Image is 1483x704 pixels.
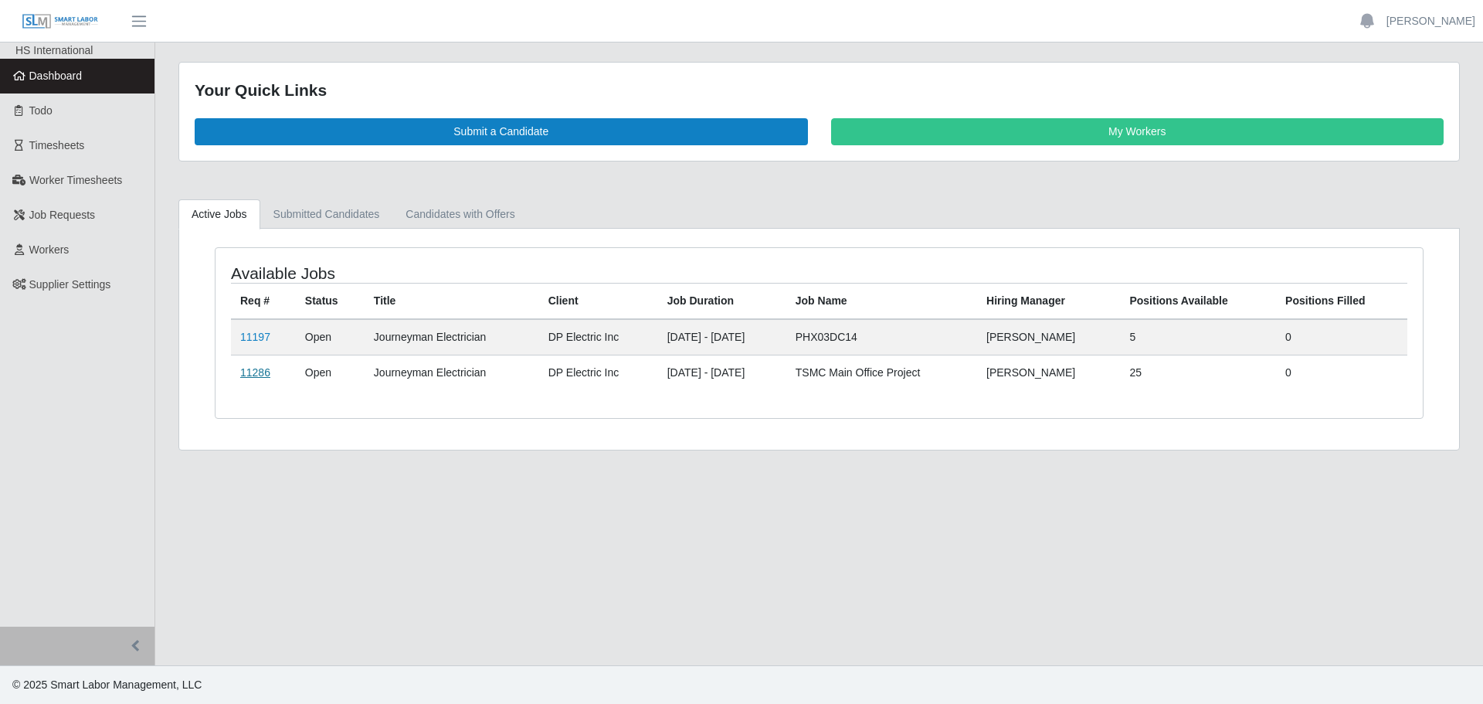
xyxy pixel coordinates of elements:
[658,283,786,319] th: Job Duration
[658,355,786,390] td: [DATE] - [DATE]
[831,118,1444,145] a: My Workers
[29,278,111,291] span: Supplier Settings
[195,78,1444,103] div: Your Quick Links
[392,199,528,230] a: Candidates with Offers
[786,355,977,390] td: TSMC Main Office Project
[786,283,977,319] th: Job Name
[1386,13,1475,29] a: [PERSON_NAME]
[977,283,1120,319] th: Hiring Manager
[1120,283,1276,319] th: Positions Available
[231,283,296,319] th: Req #
[365,319,539,355] td: Journeyman Electrician
[1120,319,1276,355] td: 5
[12,678,202,691] span: © 2025 Smart Labor Management, LLC
[178,199,260,230] a: Active Jobs
[365,355,539,390] td: Journeyman Electrician
[240,331,270,343] a: 11197
[977,355,1120,390] td: [PERSON_NAME]
[1276,283,1407,319] th: Positions Filled
[15,44,93,56] span: HS International
[29,139,85,151] span: Timesheets
[539,319,658,355] td: DP Electric Inc
[260,199,393,230] a: Submitted Candidates
[1276,319,1407,355] td: 0
[365,283,539,319] th: Title
[29,174,122,186] span: Worker Timesheets
[240,366,270,379] a: 11286
[1120,355,1276,390] td: 25
[786,319,977,355] td: PHX03DC14
[1276,355,1407,390] td: 0
[539,355,658,390] td: DP Electric Inc
[29,104,53,117] span: Todo
[29,209,96,221] span: Job Requests
[195,118,808,145] a: Submit a Candidate
[22,13,99,30] img: SLM Logo
[296,283,365,319] th: Status
[977,319,1120,355] td: [PERSON_NAME]
[539,283,658,319] th: Client
[658,319,786,355] td: [DATE] - [DATE]
[29,70,83,82] span: Dashboard
[296,355,365,390] td: Open
[296,319,365,355] td: Open
[231,264,708,283] h4: Available Jobs
[29,243,70,256] span: Workers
